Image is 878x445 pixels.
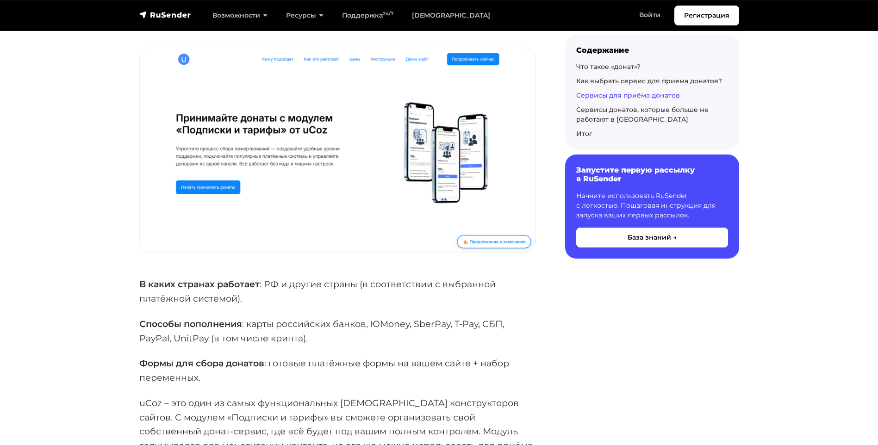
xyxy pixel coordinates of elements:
[630,6,670,25] a: Войти
[140,48,535,253] img: Сайт в uCoz с модулем «Подписки и тарифы»
[139,356,536,384] p: : готовые платёжные формы на вашем сайте + набор переменных.
[576,62,641,71] a: Что такое «донат»?
[576,91,680,99] a: Сервисы для приёма донатов
[576,228,728,247] button: База знаний →
[139,318,242,329] strong: Способы пополнения
[139,277,536,305] p: : РФ и другие страны (в соответствии с выбранной платёжной системой).
[139,358,264,369] strong: Формы для сбора донатов
[139,278,260,290] strong: В каких странах работает
[576,191,728,220] p: Начните использовать RuSender с легкостью. Пошаговая инструкция для запуска ваших первых рассылок.
[139,317,536,345] p: : карты российских банков, ЮMoney, SberPay, T-Pay, СБП, PayPal, UnitPay (в том числе крипта).
[139,10,191,19] img: RuSender
[333,6,403,25] a: Поддержка24/7
[277,6,333,25] a: Ресурсы
[576,166,728,183] h6: Запустите первую рассылку в RuSender
[674,6,739,25] a: Регистрация
[203,6,277,25] a: Возможности
[565,155,739,258] a: Запустите первую рассылку в RuSender Начните использовать RuSender с легкостью. Пошаговая инструк...
[576,105,709,124] a: Сервисы донатов, которые больше не работают в [GEOGRAPHIC_DATA]
[576,77,722,85] a: Как выбрать сервис для приема донатов?
[383,11,393,17] sup: 24/7
[576,130,592,138] a: Итог
[576,46,728,55] div: Содержание
[403,6,499,25] a: [DEMOGRAPHIC_DATA]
